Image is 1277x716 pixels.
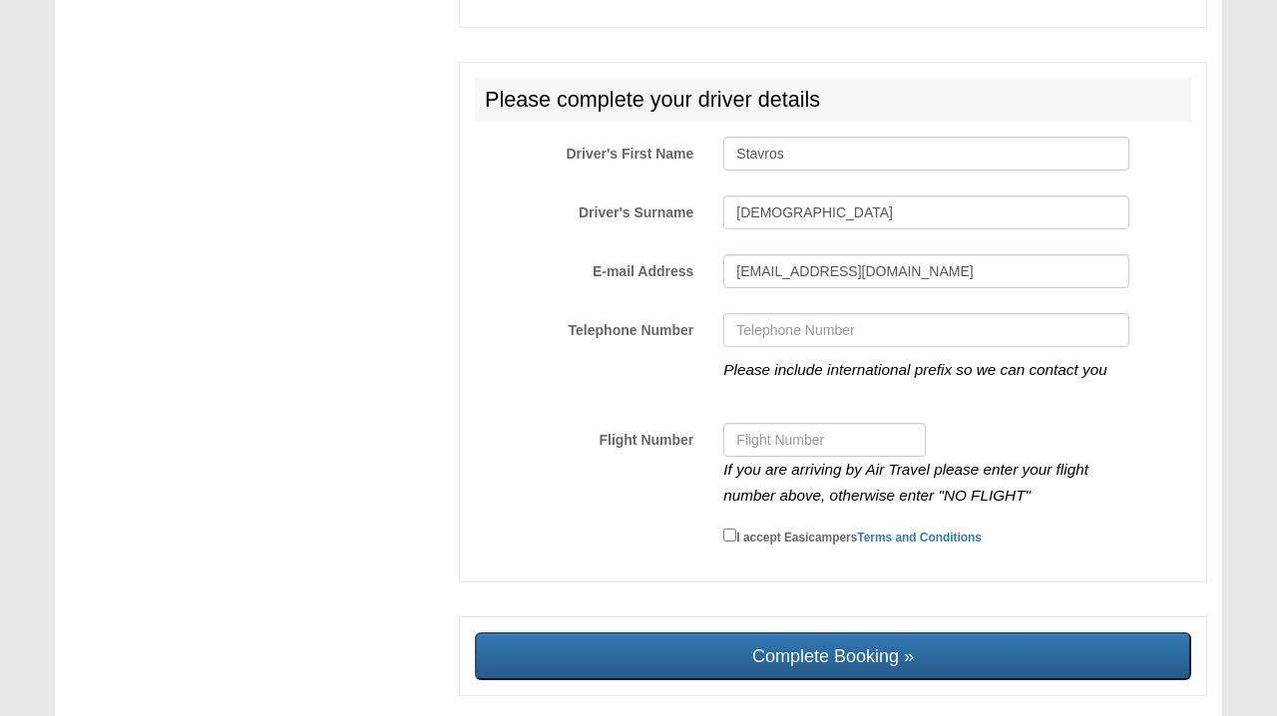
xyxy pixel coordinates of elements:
i: If you are arriving by Air Travel please enter your flight number above, otherwise enter "NO FLIGHT" [723,461,1088,504]
a: Terms and Conditions [857,531,982,544]
label: Flight Number [460,423,708,450]
input: Driver's Surname [723,195,1128,229]
label: Driver's First Name [460,137,708,164]
input: Telephone Number [723,313,1128,347]
input: Driver's First Name [723,137,1128,171]
i: Please include international prefix so we can contact you [723,361,1106,378]
input: Flight Number [723,423,926,457]
input: Complete Booking » [475,632,1191,680]
input: E-mail Address [723,254,1128,288]
input: I accept EasicampersTerms and Conditions [723,529,736,541]
label: Driver's Surname [460,195,708,222]
label: E-mail Address [460,254,708,281]
small: I accept Easicampers [736,531,982,544]
label: Telephone Number [460,313,708,340]
h2: Please complete your driver details [475,78,1191,122]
